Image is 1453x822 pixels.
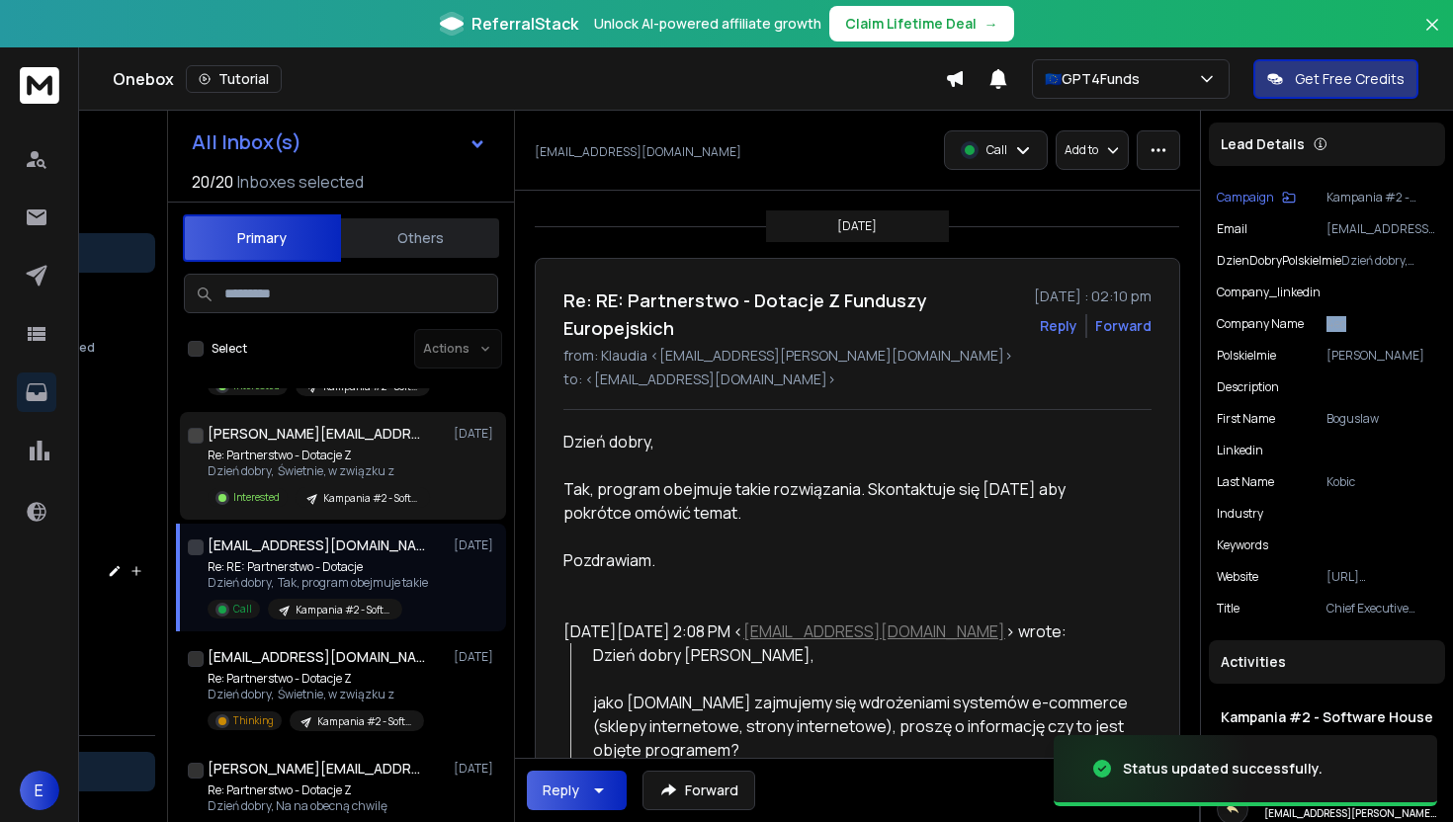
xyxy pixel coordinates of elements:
p: [DATE] : 02:10 pm [1034,287,1152,306]
h1: [EMAIL_ADDRESS][DOMAIN_NAME] [208,647,425,667]
p: from: Klaudia <[EMAIL_ADDRESS][PERSON_NAME][DOMAIN_NAME]> [563,346,1152,366]
h1: All Inbox(s) [192,132,301,152]
p: Kampania #2 - Software House [296,603,390,617]
p: industry [1217,506,1263,522]
p: [URL][DOMAIN_NAME] [1326,569,1437,585]
div: Tak, program obejmuje takie rozwiązania. Skontaktuje się [DATE] aby pokrótce omówić temat. [563,477,1136,525]
p: Email [1217,221,1247,237]
h1: [EMAIL_ADDRESS][DOMAIN_NAME] [208,535,425,555]
button: Claim Lifetime Deal→ [829,6,1014,41]
p: 4ec [1326,316,1437,332]
p: company_linkedin [1217,285,1321,300]
p: Last Name [1217,474,1274,490]
div: Reply [543,781,579,800]
p: Company Name [1217,316,1304,332]
button: E [20,771,59,810]
span: 20 / 20 [192,170,233,194]
button: Campaign [1217,190,1296,205]
p: Campaign [1217,190,1274,205]
p: [DATE] [454,649,498,665]
p: Keywords [1217,537,1268,553]
p: website [1217,569,1258,585]
p: [DATE] [454,426,498,442]
h3: Inboxes selected [237,170,364,194]
p: Unlock AI-powered affiliate growth [594,14,821,34]
p: First Name [1217,411,1275,427]
button: Reply [527,771,627,810]
p: Dzień dobry, Na na obecną chwilę [208,798,424,814]
p: Kampania #2 - Software House [323,491,418,506]
div: [DATE][DATE] 2:08 PM < > wrote: [563,619,1136,643]
p: [DATE] [454,537,498,553]
div: Status updated successfully. [1123,759,1323,779]
div: Dzień dobry, [563,430,1136,453]
p: Dzień dobry, Świetnie, w związku z [208,463,430,479]
h1: [PERSON_NAME][EMAIL_ADDRESS][DOMAIN_NAME] [208,759,425,779]
p: [EMAIL_ADDRESS][DOMAIN_NAME] [1326,221,1437,237]
p: Boguslaw [1326,411,1437,427]
p: Re: Partnerstwo - Dotacje Z [208,671,424,687]
button: All Inbox(s) [176,123,502,162]
p: Dzień dobry, Tak, program obejmuje takie [208,575,428,591]
p: Interested [233,490,280,505]
button: Reply [1040,316,1077,336]
span: jako [DOMAIN_NAME] zajmujemy się wdrożeniami systemów e-commerce (sklepy internetowe, strony inte... [593,692,1131,761]
p: title [1217,601,1239,616]
p: Chief Executive Officer [1326,601,1437,616]
div: Forward [1095,316,1152,336]
button: Others [341,216,499,260]
p: 🇪🇺GPT4Funds [1045,69,1148,89]
p: [DATE] [837,218,877,234]
p: to: <[EMAIL_ADDRESS][DOMAIN_NAME]> [563,370,1152,389]
p: Lead Details [1221,134,1305,154]
p: Call [986,142,1007,158]
h1: Re: RE: Partnerstwo - Dotacje Z Funduszy Europejskich [563,287,1022,342]
p: Re: Partnerstwo - Dotacje Z [208,782,424,798]
div: Pozdrawiam. [563,548,1136,572]
p: linkedin [1217,443,1263,458]
p: [PERSON_NAME] [1326,348,1437,364]
p: [DATE] [454,761,498,777]
p: Dzień dobry, Świetnie, w związku z [208,687,424,702]
p: Kampania #2 - Software House [1326,190,1437,205]
p: DzienDobryPolskieImie [1217,253,1341,269]
p: PolskieImie [1217,348,1276,364]
p: [EMAIL_ADDRESS][DOMAIN_NAME] [535,144,741,160]
p: Description [1217,379,1279,395]
p: Dzień dobry, [PERSON_NAME], [1341,253,1437,269]
p: Thinking [233,713,274,728]
p: Call [233,602,252,616]
button: Tutorial [186,65,282,93]
p: Get Free Credits [1295,69,1405,89]
button: Primary [183,214,341,262]
span: Dzień dobry [PERSON_NAME], [593,644,814,666]
div: Onebox [113,65,945,93]
p: Add to [1065,142,1098,158]
a: [EMAIL_ADDRESS][DOMAIN_NAME] [743,620,1005,642]
p: Re: RE: Partnerstwo - Dotacje [208,559,428,575]
h1: [PERSON_NAME][EMAIL_ADDRESS][DOMAIN_NAME] [208,424,425,444]
button: Close banner [1419,12,1445,59]
span: → [984,14,998,34]
button: Forward [642,771,755,810]
p: Kampania #2 - Software House [317,714,412,729]
span: ReferralStack [471,12,578,36]
label: Select [212,341,247,357]
p: Re: Partnerstwo - Dotacje Z [208,448,430,463]
div: Activities [1209,640,1445,684]
button: Get Free Credits [1253,59,1418,99]
h1: Kampania #2 - Software House [1221,707,1433,727]
p: Kobic [1326,474,1437,490]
